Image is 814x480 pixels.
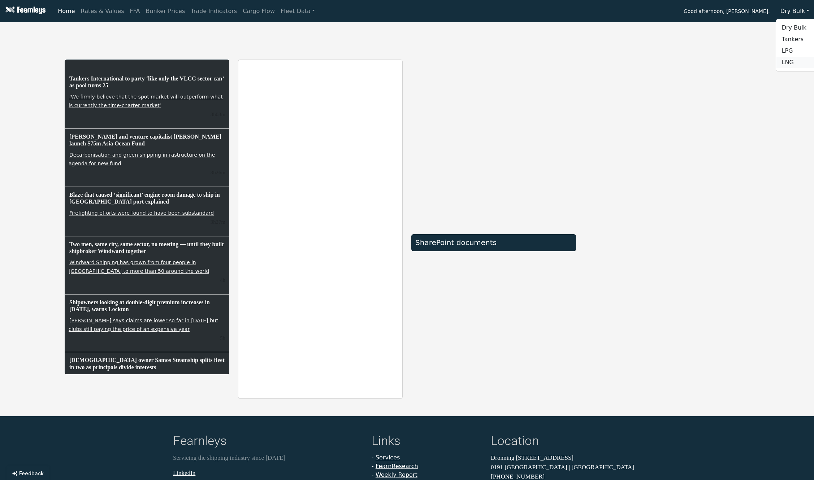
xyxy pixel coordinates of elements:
h4: Location [491,433,641,450]
a: LinkedIn [173,470,195,476]
h6: Shipowners looking at double-digit premium increases in [DATE], warns Lockton [69,298,225,313]
a: [PHONE_NUMBER] [491,473,545,480]
p: 0191 [GEOGRAPHIC_DATA] | [GEOGRAPHIC_DATA] [491,463,641,472]
a: FearnResearch [376,463,418,470]
a: Cargo Flow [240,4,278,18]
h4: Fearnleys [173,433,363,450]
li: - [372,462,482,471]
a: Services [376,454,400,461]
a: Windward Shipping has grown from four people in [GEOGRAPHIC_DATA] to more than 50 around the world [69,259,210,275]
h4: Links [372,433,482,450]
span: Good afternoon, [PERSON_NAME]. [684,6,770,18]
h6: Two men, same city, same sector, no meeting — until they built shipbroker Windward together [69,240,225,255]
p: Dronning [STREET_ADDRESS] [491,453,641,463]
a: Trade Indicators [188,4,240,18]
a: Fleet Data [278,4,318,18]
iframe: market overview TradingView widget [411,60,576,226]
a: Decarbonisation and green shipping infrastructure on the agenda for new fund [69,151,215,167]
a: ‘We firmly believe that the spot market will outperform what is currently the time-charter market’ [69,93,223,109]
a: Home [55,4,78,18]
iframe: mini symbol-overview TradingView widget [585,233,749,312]
iframe: mini symbol-overview TradingView widget [585,146,749,226]
li: - [372,471,482,479]
iframe: mini symbol-overview TradingView widget [585,60,749,139]
h6: Tankers International to party ‘like only the VLCC sector can’ as pool turns 25 [69,74,225,90]
iframe: tickers TradingView widget [65,25,749,51]
h6: [DEMOGRAPHIC_DATA] owner Samos Steamship splits fleet in two as principals divide interests [69,356,225,371]
iframe: mini symbol-overview TradingView widget [585,319,749,399]
a: Weekly Report [376,471,417,478]
li: - [372,453,482,462]
a: Rates & Values [78,4,127,18]
button: Dry Bulk [776,4,814,18]
h6: [PERSON_NAME] and venture capitalist [PERSON_NAME] launch $75m Asia Ocean Fund [69,132,225,148]
small: 18.9.2025, 12:24:43 [211,219,225,225]
a: [PERSON_NAME] says claims are lower so far in [DATE] but clubs still paying the price of an expen... [69,317,218,333]
img: Fearnleys Logo [4,6,46,16]
a: Firefighting efforts were found to have been substandard [69,209,215,217]
h6: Blaze that caused ‘significant’ engine room damage to ship in [GEOGRAPHIC_DATA] port explained [69,191,225,206]
small: 18.9.2025, 12:49:20 [211,112,225,117]
div: SharePoint documents [415,238,572,247]
small: 18.9.2025, 11:32:33 [220,277,225,283]
small: 18.9.2025, 10:39:06 [220,335,225,341]
p: Servicing the shipping industry since [DATE] [173,453,363,463]
a: Bunker Prices [143,4,188,18]
small: 18.9.2025, 12:26:26 [211,170,225,175]
a: FFA [127,4,143,18]
iframe: report archive [238,60,402,398]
